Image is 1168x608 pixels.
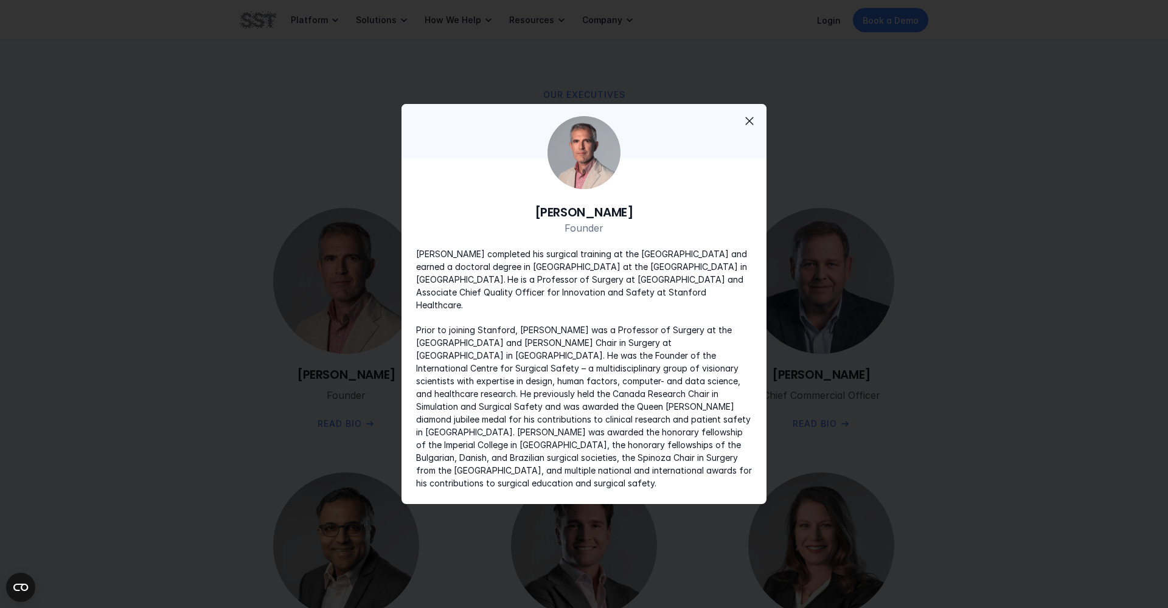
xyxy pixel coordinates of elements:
[416,247,752,311] p: [PERSON_NAME] completed his surgical training at the [GEOGRAPHIC_DATA] and earned a doctoral degr...
[6,573,35,602] button: Open CMP widget
[416,323,752,489] p: Prior to joining Stanford, [PERSON_NAME] was a Professor of Surgery at the [GEOGRAPHIC_DATA] and ...
[742,114,757,128] span: close
[416,204,752,221] h6: [PERSON_NAME]
[416,221,752,235] p: Founder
